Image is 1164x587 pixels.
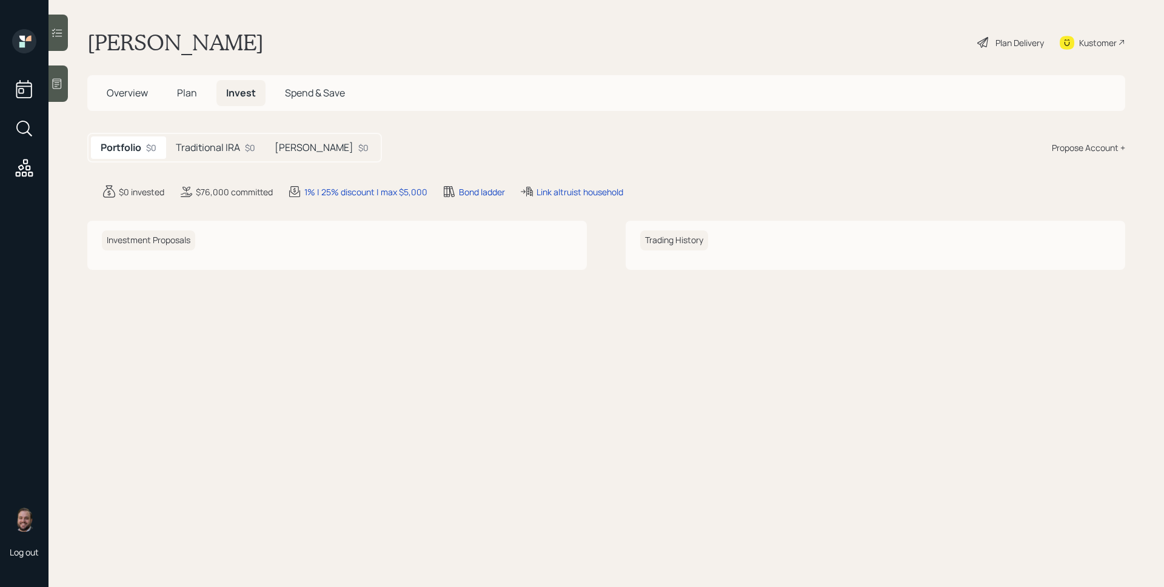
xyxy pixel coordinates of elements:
[304,186,427,198] div: 1% | 25% discount | max $5,000
[107,86,148,99] span: Overview
[196,186,273,198] div: $76,000 committed
[459,186,505,198] div: Bond ladder
[102,230,195,250] h6: Investment Proposals
[245,141,255,154] div: $0
[12,508,36,532] img: james-distasi-headshot.png
[537,186,623,198] div: Link altruist household
[119,186,164,198] div: $0 invested
[1079,36,1117,49] div: Kustomer
[1052,141,1125,154] div: Propose Account +
[275,142,353,153] h5: [PERSON_NAME]
[995,36,1044,49] div: Plan Delivery
[177,86,197,99] span: Plan
[285,86,345,99] span: Spend & Save
[226,86,256,99] span: Invest
[10,546,39,558] div: Log out
[87,29,264,56] h1: [PERSON_NAME]
[640,230,708,250] h6: Trading History
[176,142,240,153] h5: Traditional IRA
[146,141,156,154] div: $0
[358,141,369,154] div: $0
[101,142,141,153] h5: Portfolio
